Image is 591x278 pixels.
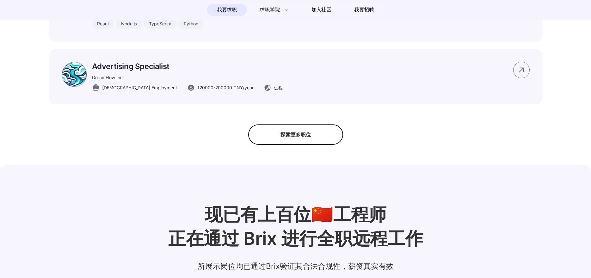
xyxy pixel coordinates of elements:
[92,75,123,80] span: DreamFlow Inc
[144,19,177,29] div: TypeScript
[102,84,177,91] span: [DEMOGRAPHIC_DATA] Employment
[116,19,142,29] div: Node.js
[92,19,114,29] div: React
[260,6,280,14] span: 求职学院
[311,5,331,15] span: 加入社区
[197,84,254,91] span: 120000 - 200000 CNY /year
[274,84,283,91] span: 远程
[92,62,283,71] p: Advertising Specialist
[354,6,374,14] span: 我要招聘
[179,19,203,29] div: Python
[248,124,343,145] div: 探索更多职位
[217,5,237,15] span: 我要求职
